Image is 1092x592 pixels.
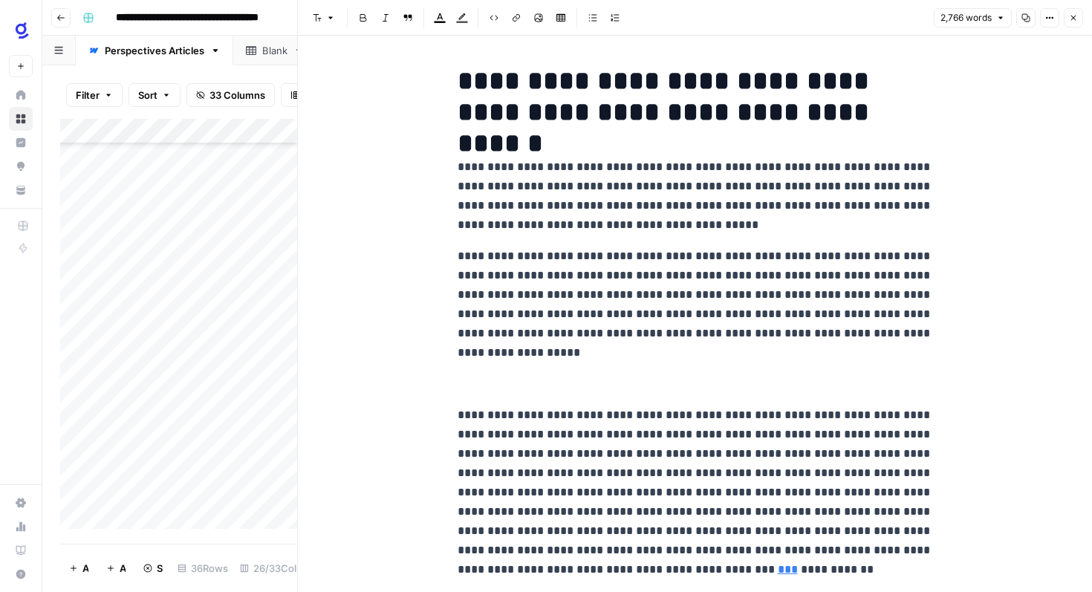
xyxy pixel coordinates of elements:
img: Glean SEO Ops Logo [9,17,36,44]
button: 2,766 words [934,8,1012,27]
button: Help + Support [9,562,33,586]
a: Learning Hub [9,539,33,562]
button: 33 Columns [186,83,275,107]
button: Sort [129,83,181,107]
a: Browse [9,107,33,131]
div: Perspectives Articles [105,43,204,58]
div: 36 Rows [172,556,234,580]
button: Add 10 Rows [97,556,134,580]
a: Opportunities [9,154,33,178]
span: 33 Columns [209,88,265,103]
button: Add Row [60,556,97,580]
button: Filter [66,83,123,107]
button: Workspace: Glean SEO Ops [9,12,33,49]
span: Stop Runs [157,561,163,576]
span: Filter [76,88,100,103]
span: Add Row [82,561,88,576]
a: Perspectives Articles [76,36,233,65]
a: Insights [9,131,33,154]
div: 26/33 Columns [234,556,328,580]
span: Add 10 Rows [120,561,126,576]
span: 2,766 words [940,11,992,25]
a: Settings [9,491,33,515]
a: Blank [233,36,316,65]
a: Your Data [9,178,33,202]
a: Usage [9,515,33,539]
a: Home [9,83,33,107]
span: Sort [138,88,157,103]
button: Stop Runs [134,556,172,580]
div: Blank [262,43,287,58]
